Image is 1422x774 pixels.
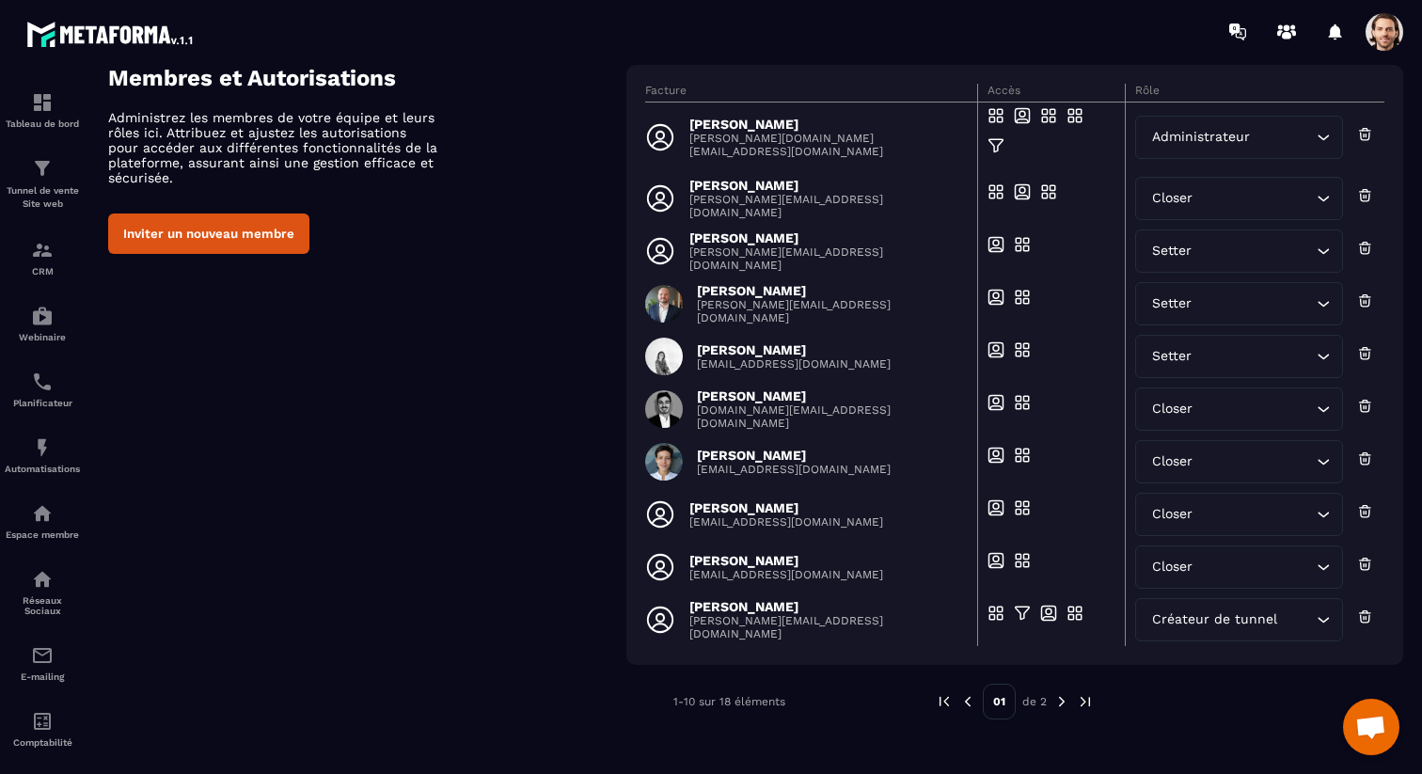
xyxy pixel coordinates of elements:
div: Search for option [1135,116,1342,159]
p: de 2 [1022,694,1047,709]
div: Ouvrir le chat [1343,699,1399,755]
p: [PERSON_NAME] [697,448,891,463]
img: social-network [31,568,54,591]
img: automations [31,305,54,327]
img: scheduler [31,371,54,393]
p: [PERSON_NAME] [697,342,891,357]
p: E-mailing [5,671,80,682]
a: emailemailE-mailing [5,630,80,696]
p: [PERSON_NAME] [689,230,966,245]
p: [PERSON_NAME] [689,553,883,568]
input: Search for option [1281,609,1311,630]
input: Search for option [1195,241,1311,261]
p: 01 [983,684,1016,719]
h4: Membres et Autorisations [108,65,626,91]
img: formation [31,239,54,261]
span: Setter [1147,346,1195,367]
img: prev [936,693,953,710]
p: [PERSON_NAME][DOMAIN_NAME][EMAIL_ADDRESS][DOMAIN_NAME] [689,132,966,158]
a: automationsautomationsAutomatisations [5,422,80,488]
p: [PERSON_NAME] [689,599,966,614]
input: Search for option [1196,504,1311,525]
input: Search for option [1195,293,1311,314]
input: Search for option [1196,557,1311,577]
p: [PERSON_NAME][EMAIL_ADDRESS][DOMAIN_NAME] [689,245,966,272]
p: Planificateur [5,398,80,408]
img: automations [31,436,54,459]
div: Search for option [1135,440,1342,483]
span: Closer [1147,557,1196,577]
p: Administrez les membres de votre équipe et leurs rôles ici. Attribuez et ajustez les autorisation... [108,110,437,185]
p: 1-10 sur 18 éléments [673,695,785,708]
input: Search for option [1196,451,1311,472]
img: next [1053,693,1070,710]
img: automations [31,502,54,525]
img: email [31,644,54,667]
p: Automatisations [5,464,80,474]
a: formationformationCRM [5,225,80,291]
img: prev [959,693,976,710]
p: [EMAIL_ADDRESS][DOMAIN_NAME] [697,463,891,476]
span: Setter [1147,293,1195,314]
a: social-networksocial-networkRéseaux Sociaux [5,554,80,630]
div: Search for option [1135,387,1342,431]
input: Search for option [1254,127,1311,148]
span: Closer [1147,399,1196,419]
p: Comptabilité [5,737,80,748]
span: Créateur de tunnel [1147,609,1281,630]
th: Rôle [1126,84,1384,103]
span: Closer [1147,451,1196,472]
a: automationsautomationsWebinaire [5,291,80,356]
a: accountantaccountantComptabilité [5,696,80,762]
p: [PERSON_NAME] [697,388,966,403]
p: [PERSON_NAME] [689,500,883,515]
img: formation [31,91,54,114]
a: automationsautomationsEspace membre [5,488,80,554]
p: [PERSON_NAME] [689,117,966,132]
div: Search for option [1135,229,1342,273]
div: Search for option [1135,335,1342,378]
span: Closer [1147,504,1196,525]
img: formation [31,157,54,180]
th: Accès [978,84,1126,103]
a: formationformationTableau de bord [5,77,80,143]
p: Tableau de bord [5,118,80,129]
p: [PERSON_NAME] [697,283,966,298]
button: Inviter un nouveau membre [108,213,309,254]
div: Search for option [1135,493,1342,536]
p: Webinaire [5,332,80,342]
p: CRM [5,266,80,276]
img: next [1077,693,1094,710]
div: Search for option [1135,598,1342,641]
p: [DOMAIN_NAME][EMAIL_ADDRESS][DOMAIN_NAME] [697,403,966,430]
p: [EMAIL_ADDRESS][DOMAIN_NAME] [689,568,883,581]
span: Administrateur [1147,127,1254,148]
div: Search for option [1135,177,1342,220]
input: Search for option [1195,346,1311,367]
a: schedulerschedulerPlanificateur [5,356,80,422]
p: [PERSON_NAME][EMAIL_ADDRESS][DOMAIN_NAME] [697,298,966,324]
span: Setter [1147,241,1195,261]
p: [PERSON_NAME] [689,178,966,193]
img: logo [26,17,196,51]
p: Réseaux Sociaux [5,595,80,616]
img: accountant [31,710,54,733]
p: [EMAIL_ADDRESS][DOMAIN_NAME] [689,515,883,529]
input: Search for option [1196,399,1311,419]
div: Search for option [1135,282,1342,325]
div: Search for option [1135,545,1342,589]
p: [EMAIL_ADDRESS][DOMAIN_NAME] [697,357,891,371]
p: [PERSON_NAME][EMAIL_ADDRESS][DOMAIN_NAME] [689,614,966,640]
p: [PERSON_NAME][EMAIL_ADDRESS][DOMAIN_NAME] [689,193,966,219]
a: formationformationTunnel de vente Site web [5,143,80,225]
p: Tunnel de vente Site web [5,184,80,211]
input: Search for option [1196,188,1311,209]
span: Closer [1147,188,1196,209]
p: Espace membre [5,529,80,540]
th: Facture [645,84,978,103]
